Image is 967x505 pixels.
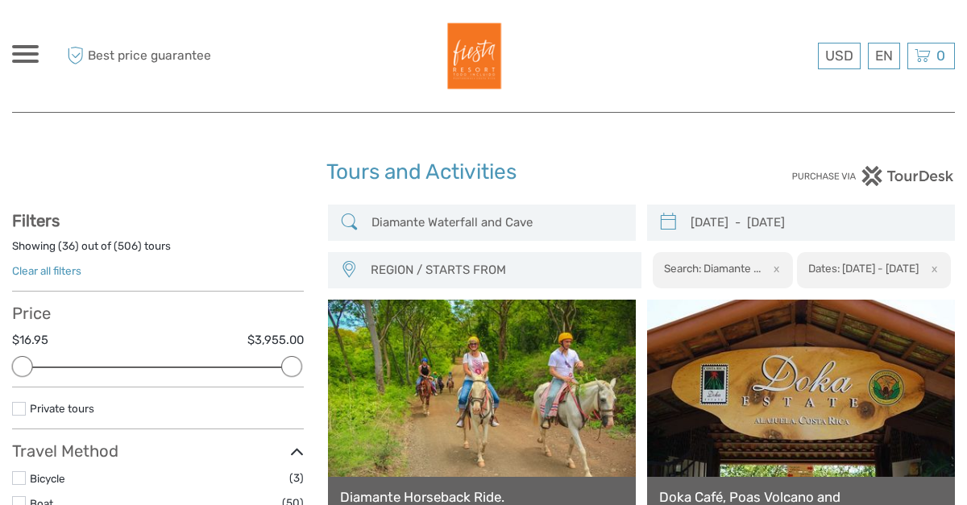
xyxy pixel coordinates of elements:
img: Fiesta Resort [432,16,512,96]
span: 0 [934,48,948,64]
input: SELECT DATES [684,209,947,237]
h2: Dates: [DATE] - [DATE] [808,262,919,275]
button: x [763,260,785,277]
label: 36 [62,238,75,254]
div: Showing ( ) out of ( ) tours [12,238,304,263]
label: 506 [118,238,138,254]
h3: Travel Method [12,441,304,461]
button: REGION / STARTS FROM [363,257,633,284]
a: Private tours [30,402,94,415]
a: Diamante Horseback Ride. [340,489,624,505]
strong: Filters [12,211,60,230]
span: Best price guarantee [63,43,248,69]
button: x [921,260,943,277]
h1: Tours and Activities [326,159,641,185]
input: SEARCH [365,209,628,237]
h2: Search: Diamante ... [664,262,761,275]
h3: Price [12,304,304,323]
label: $16.95 [12,332,48,349]
img: PurchaseViaTourDesk.png [791,166,955,186]
div: EN [868,43,900,69]
a: Clear all filters [12,264,81,277]
span: USD [825,48,853,64]
span: (3) [289,469,304,487]
label: $3,955.00 [247,332,304,349]
a: Bicycle [30,472,65,485]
